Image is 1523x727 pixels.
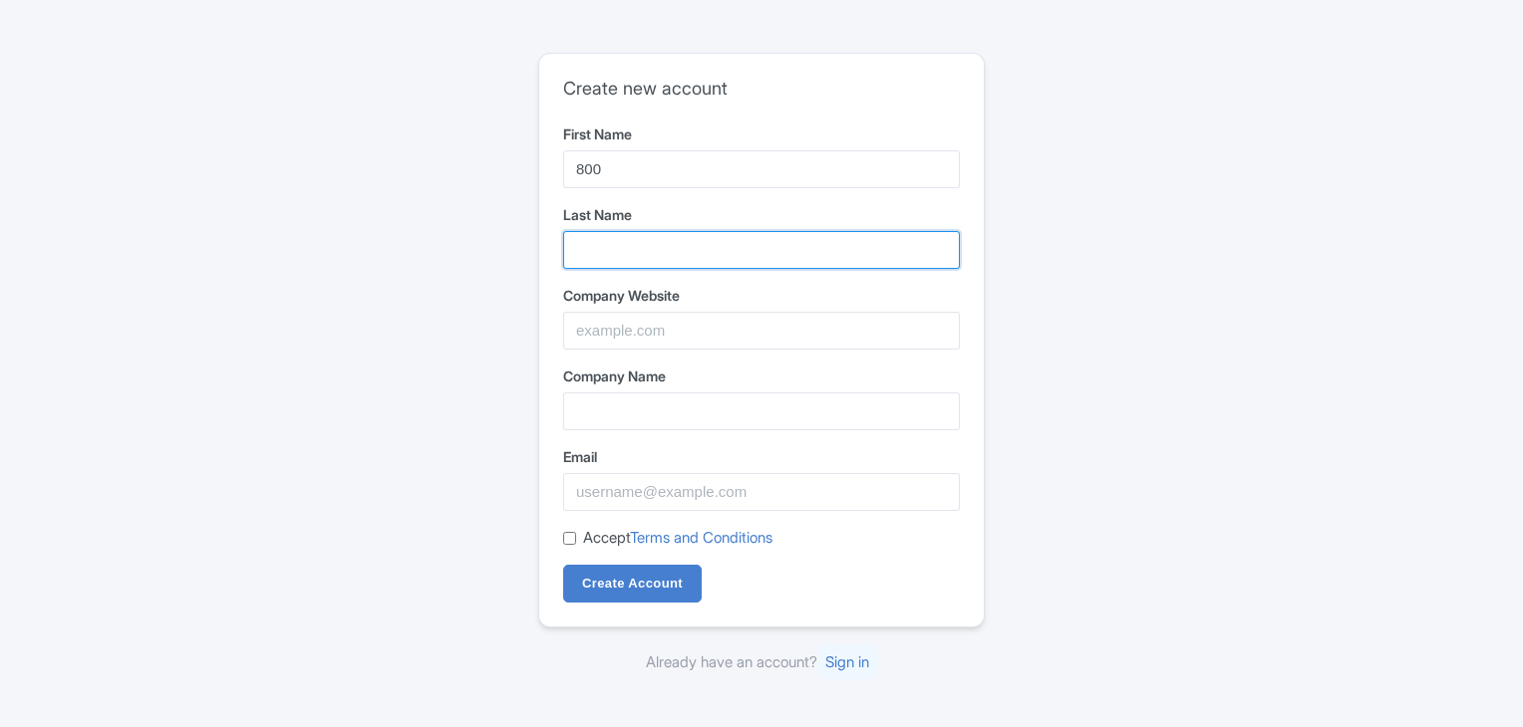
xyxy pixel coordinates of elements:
[563,565,702,603] input: Create Account
[563,204,960,225] label: Last Name
[538,651,985,674] div: Already have an account?
[563,365,960,386] label: Company Name
[563,446,960,467] label: Email
[583,527,772,550] label: Accept
[630,528,772,547] a: Terms and Conditions
[563,473,960,511] input: username@example.com
[563,78,960,100] h2: Create new account
[563,123,960,144] label: First Name
[563,312,960,350] input: example.com
[563,285,960,306] label: Company Website
[817,644,877,679] a: Sign in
